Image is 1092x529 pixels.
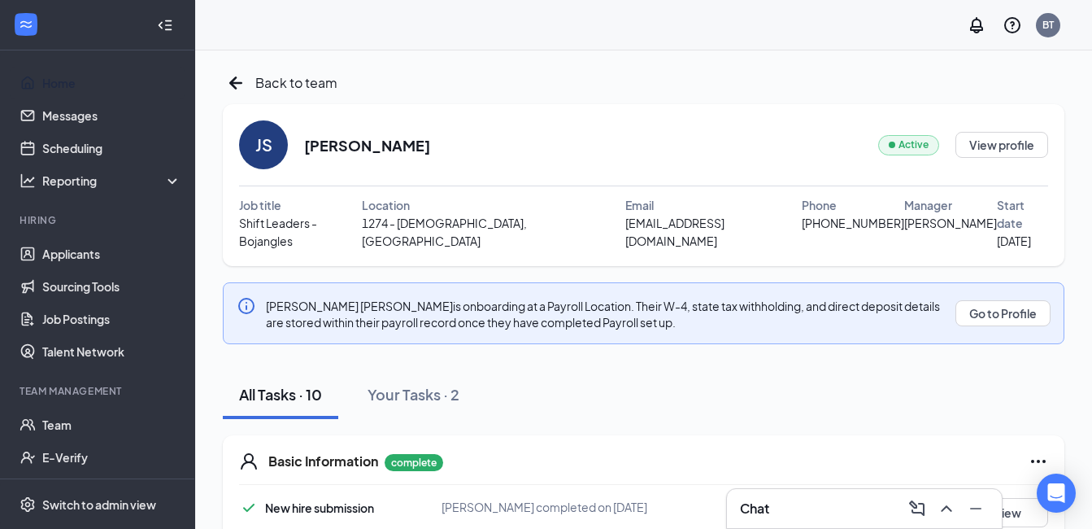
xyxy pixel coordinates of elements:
span: Job title [239,196,281,214]
svg: Notifications [967,15,986,35]
svg: ChevronUp [937,499,956,518]
span: 1274 - [DEMOGRAPHIC_DATA], [GEOGRAPHIC_DATA] [362,214,625,250]
a: Team [42,409,181,441]
p: complete [385,454,443,471]
a: Job Postings [42,303,181,335]
div: Switch to admin view [42,496,156,513]
svg: Settings [20,496,36,513]
a: Scheduling [42,132,181,164]
svg: Analysis [20,173,36,189]
button: Minimize [963,496,989,522]
a: Messages [42,99,181,132]
a: Home [42,67,181,99]
svg: User [239,452,259,471]
span: [PHONE_NUMBER] [802,214,904,232]
span: Back to team [255,72,337,93]
svg: Checkmark [239,498,259,518]
span: [DATE] [997,232,1031,250]
span: Start date [997,196,1048,232]
svg: Info [237,296,256,316]
span: New hire submission [265,501,374,515]
span: [PERSON_NAME] [PERSON_NAME] is onboarding at a Payroll Location. Their W-4, state tax withholding... [266,299,940,330]
svg: ComposeMessage [907,499,927,518]
button: ComposeMessage [904,496,930,522]
svg: Collapse [157,17,173,33]
h5: Basic Information [268,452,378,470]
div: Hiring [20,213,178,227]
div: Reporting [42,173,182,189]
svg: Minimize [966,499,985,518]
span: Phone [802,196,837,214]
div: JS [255,133,272,156]
div: All Tasks · 10 [239,384,322,404]
a: Applicants [42,238,181,270]
button: ChevronUp [933,496,959,522]
h3: Chat [740,500,769,518]
div: BT [1042,18,1054,32]
svg: ArrowLeftNew [223,70,249,96]
div: Team Management [20,384,178,398]
span: Email [625,196,654,214]
span: Shift Leaders - Bojangles [239,214,362,250]
div: Your Tasks · 2 [368,384,459,404]
button: View [967,498,1048,527]
span: [PERSON_NAME] completed on [DATE] [442,500,647,514]
h2: [PERSON_NAME] [304,135,430,155]
span: Active [898,138,929,153]
a: Sourcing Tools [42,270,181,303]
button: Go to Profile [955,300,1051,326]
a: Talent Network [42,335,181,368]
a: Documents [42,474,181,506]
span: Manager [904,196,952,214]
svg: QuestionInfo [1003,15,1022,35]
a: E-Verify [42,441,181,474]
span: [PERSON_NAME] [904,214,997,232]
div: Open Intercom Messenger [1037,474,1076,513]
span: [EMAIL_ADDRESS][DOMAIN_NAME] [625,214,802,250]
span: Location [362,196,410,214]
a: ArrowLeftNewBack to team [223,70,337,96]
svg: WorkstreamLogo [18,16,34,33]
button: View profile [955,132,1048,158]
svg: Ellipses [1029,452,1048,471]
